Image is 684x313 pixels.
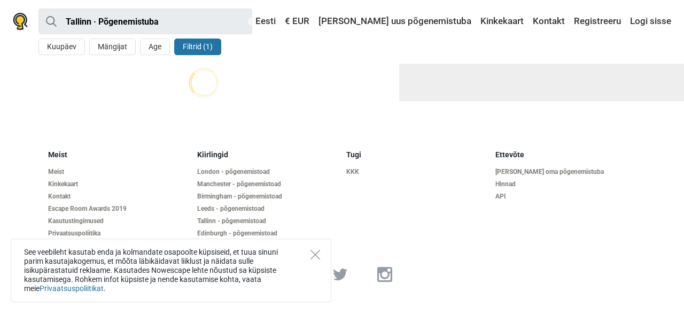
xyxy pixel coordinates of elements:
[48,168,189,176] a: Meist
[245,12,278,31] a: Eesti
[495,180,636,188] a: Hinnad
[197,193,338,201] a: Birmingham - põgenemistoad
[140,39,170,55] button: Age
[48,193,189,201] a: Kontakt
[495,193,636,201] a: API
[282,12,312,31] a: € EUR
[38,39,85,55] button: Kuupäev
[40,284,104,293] a: Privaatsuspoliitikat
[11,239,331,302] div: See veebileht kasutab enda ja kolmandate osapoolte küpsiseid, et tuua sinuni parim kasutajakogemu...
[478,12,526,31] a: Kinkekaart
[174,39,221,55] button: Filtrid (1)
[316,12,474,31] a: [PERSON_NAME] uus põgenemistuba
[48,180,189,188] a: Kinkekaart
[346,168,487,176] a: KKK
[627,12,671,31] a: Logi sisse
[48,230,189,238] a: Privaatsuspoliitika
[48,150,189,159] h5: Meist
[495,168,636,176] a: [PERSON_NAME] oma põgenemistuba
[197,230,338,238] a: Edinburgh - põgenemistoad
[48,217,189,225] a: Kasutustingimused
[197,217,338,225] a: Tallinn - põgenemistoad
[197,150,338,159] h5: Kiirlingid
[346,150,487,159] h5: Tugi
[197,205,338,213] a: Leeds - põgenemistoad
[571,12,624,31] a: Registreeru
[48,205,189,213] a: Escape Room Awards 2019
[13,13,28,30] img: Nowescape logo
[197,180,338,188] a: Manchester - põgenemistoad
[89,39,136,55] button: Mängijat
[248,18,255,25] img: Eesti
[530,12,568,31] a: Kontakt
[38,9,252,34] input: proovi “Tallinn”
[310,250,320,259] button: Close
[495,150,636,159] h5: Ettevõte
[197,168,338,176] a: London - põgenemistoad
